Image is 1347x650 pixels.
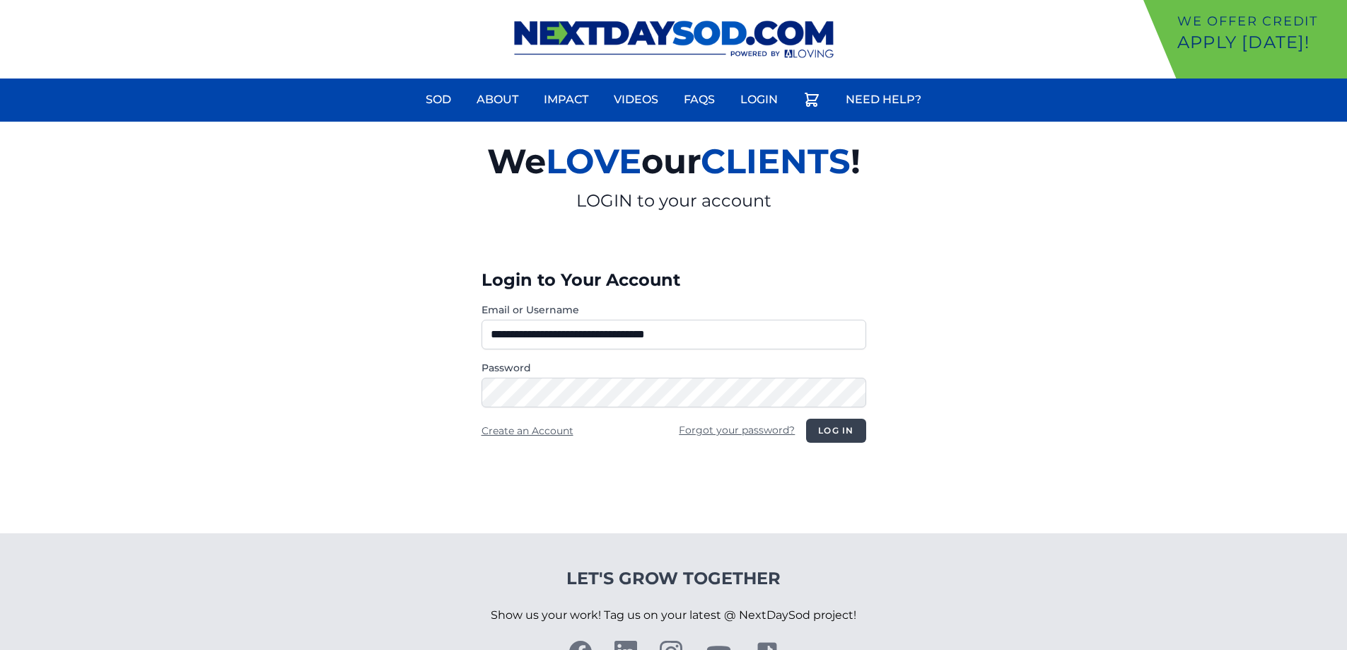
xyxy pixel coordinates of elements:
[605,83,667,117] a: Videos
[675,83,723,117] a: FAQs
[468,83,527,117] a: About
[679,424,795,436] a: Forgot your password?
[482,424,573,437] a: Create an Account
[732,83,786,117] a: Login
[482,303,866,317] label: Email or Username
[491,567,856,590] h4: Let's Grow Together
[535,83,597,117] a: Impact
[701,141,851,182] span: CLIENTS
[482,361,866,375] label: Password
[417,83,460,117] a: Sod
[323,133,1025,190] h2: We our !
[491,590,856,641] p: Show us your work! Tag us on your latest @ NextDaySod project!
[837,83,930,117] a: Need Help?
[482,269,866,291] h3: Login to Your Account
[1177,31,1341,54] p: Apply [DATE]!
[806,419,865,443] button: Log in
[1177,11,1341,31] p: We offer Credit
[323,190,1025,212] p: LOGIN to your account
[546,141,641,182] span: LOVE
